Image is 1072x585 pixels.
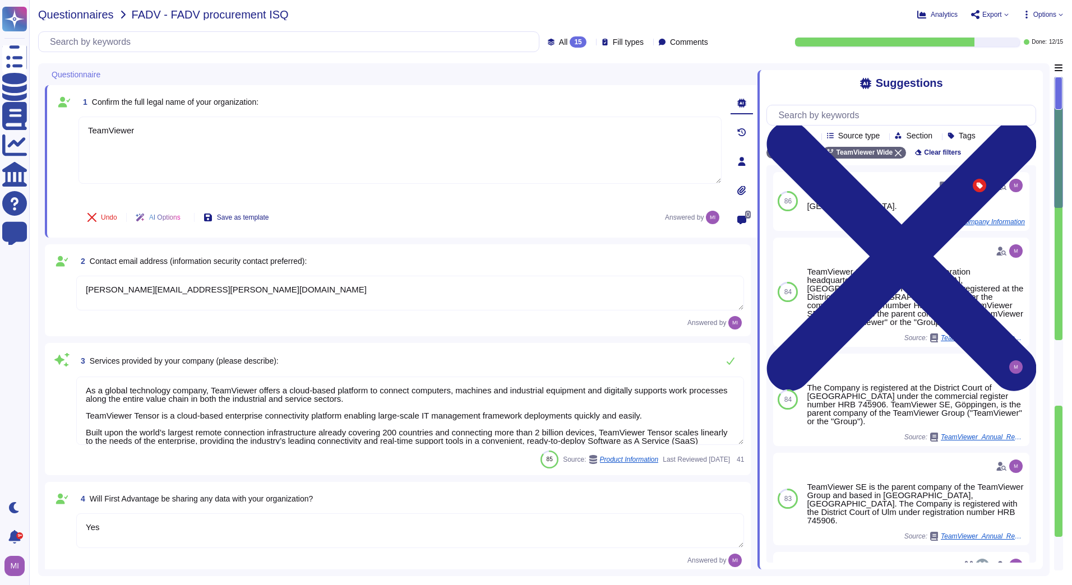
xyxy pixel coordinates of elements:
span: Export [982,11,1002,18]
span: Analytics [931,11,958,18]
span: Source: [904,532,1025,541]
button: user [2,554,33,578]
span: 1 [78,98,87,106]
img: user [728,316,742,329]
button: Analytics [917,10,958,19]
div: 9+ [16,532,23,539]
img: user [4,556,25,576]
span: Undo [101,214,117,221]
div: TeamViewer SE is the parent company of the TeamViewer Group and based in [GEOGRAPHIC_DATA], [GEOG... [807,482,1025,524]
span: Comments [670,38,708,46]
img: user [1009,360,1023,374]
span: Questionnaire [52,71,100,78]
input: Search by keywords [44,32,539,52]
textarea: Yes [76,513,744,548]
span: 4 [76,495,85,503]
span: 12 / 15 [1049,39,1063,45]
img: user [1009,244,1023,258]
span: Contact email address (information security contact preferred): [90,257,307,266]
img: user [1009,559,1023,572]
span: FADV - FADV procurement ISQ [132,9,289,20]
span: 85 [547,456,553,462]
span: Services provided by your company (please describe): [90,356,279,365]
span: 84 [784,289,792,295]
span: Source: [563,455,658,464]
span: Fill types [613,38,644,46]
span: 3 [76,357,85,365]
input: Search by keywords [773,105,1036,125]
span: TeamViewer_Annual_Report_2024.pdf [941,533,1025,540]
img: user [1009,459,1023,473]
span: Answered by [687,557,726,564]
span: Answered by [665,214,704,221]
span: AI Options [149,214,181,221]
span: Done: [1032,39,1047,45]
span: All [559,38,568,46]
img: user [706,211,719,224]
span: Options [1033,11,1056,18]
span: Questionnaires [38,9,114,20]
span: 86 [784,198,792,205]
span: Last Reviewed [DATE] [663,456,730,463]
img: user [1009,179,1023,192]
button: Save as template [195,206,278,229]
span: Answered by [687,319,726,326]
span: Confirm the full legal name of your organization: [92,97,258,106]
span: 0 [745,211,751,219]
span: 2 [76,257,85,265]
span: 83 [784,495,792,502]
span: 84 [784,396,792,403]
span: Product Information [600,456,659,463]
img: user [728,554,742,567]
span: Save as template [217,214,269,221]
span: TeamViewer_Annual_Report_2024.pdf [941,434,1025,440]
textarea: TeamViewer [78,117,722,184]
textarea: As a global technology company, TeamViewer offers a cloud-based platform to connect computers, ma... [76,377,744,445]
textarea: [PERSON_NAME][EMAIL_ADDRESS][PERSON_NAME][DOMAIN_NAME] [76,276,744,310]
span: 41 [734,456,744,463]
div: 15 [570,36,586,48]
span: Source: [904,433,1025,442]
span: Will First Advantage be sharing any data with your organization? [90,494,313,503]
button: Undo [78,206,126,229]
